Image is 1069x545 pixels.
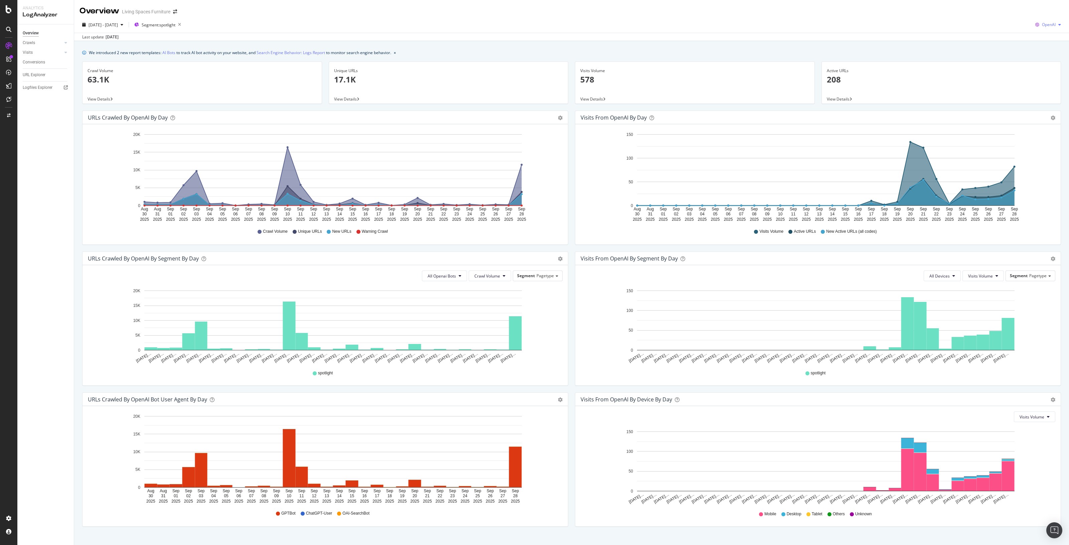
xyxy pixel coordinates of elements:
[441,212,446,216] text: 22
[777,207,784,211] text: Sep
[581,427,1052,505] svg: A chart.
[907,207,914,211] text: Sep
[537,273,554,279] span: Pagetype
[415,212,420,216] text: 20
[504,217,513,222] text: 2025
[999,212,1004,216] text: 27
[88,287,560,364] svg: A chart.
[332,229,351,234] span: New URLs
[811,370,826,376] span: spotlight
[841,217,850,222] text: 2025
[414,207,421,211] text: Sep
[428,273,456,279] span: All Openai Bots
[629,469,633,474] text: 50
[138,485,140,490] text: 0
[631,203,633,208] text: 0
[246,212,251,216] text: 07
[947,212,952,216] text: 23
[868,207,875,211] text: Sep
[454,212,459,216] text: 23
[581,114,647,121] div: Visits from OpenAI by day
[374,217,383,222] text: 2025
[138,348,140,353] text: 0
[945,217,954,222] text: 2025
[422,270,467,281] button: All Openai Bots
[168,212,173,216] text: 01
[133,318,140,323] text: 10K
[88,130,560,222] svg: A chart.
[180,207,187,211] text: Sep
[843,212,848,216] text: 15
[179,217,188,222] text: 2025
[646,217,655,222] text: 2025
[673,207,680,211] text: Sep
[973,212,978,216] text: 25
[920,207,927,211] text: Sep
[89,49,391,56] div: We introduced 2 new report templates: to track AI bot activity on your website, and to monitor se...
[193,207,200,211] text: Sep
[580,68,809,74] div: Visits Volume
[133,132,140,137] text: 20K
[631,348,633,353] text: 0
[166,217,175,222] text: 2025
[506,212,511,216] text: 27
[350,212,355,216] text: 15
[133,303,140,308] text: 15K
[376,212,381,216] text: 17
[88,396,207,403] div: URLs Crawled by OpenAI bot User Agent By Day
[1042,22,1056,27] span: OpenAI
[135,468,140,472] text: 5K
[626,429,633,434] text: 150
[855,207,862,211] text: Sep
[133,168,140,172] text: 10K
[558,256,563,261] div: gear
[698,217,707,222] text: 2025
[828,217,837,222] text: 2025
[106,34,119,40] div: [DATE]
[854,217,863,222] text: 2025
[880,217,889,222] text: 2025
[894,207,901,211] text: Sep
[392,48,398,57] button: close banner
[23,71,45,78] div: URL Explorer
[1010,217,1019,222] text: 2025
[856,212,861,216] text: 16
[296,217,305,222] text: 2025
[1010,273,1028,279] span: Segment
[23,59,45,66] div: Conversions
[271,207,278,211] text: Sep
[309,217,318,222] text: 2025
[88,114,168,121] div: URLs Crawled by OpenAI by day
[946,207,953,211] text: Sep
[778,212,783,216] text: 10
[220,212,225,216] text: 05
[257,49,325,56] a: Search Engine Behavior: Logs Report
[452,217,461,222] text: 2025
[580,74,809,85] p: 578
[284,207,291,211] text: Sep
[88,74,317,85] p: 63.1K
[581,396,672,403] div: Visits From OpenAI By Device By Day
[776,217,785,222] text: 2025
[493,212,498,216] text: 26
[737,217,746,222] text: 2025
[478,217,487,222] text: 2025
[172,489,180,493] text: Sep
[439,217,448,222] text: 2025
[192,217,201,222] text: 2025
[726,212,731,216] text: 06
[626,132,633,137] text: 150
[323,207,330,211] text: Sep
[765,212,770,216] text: 09
[133,449,140,454] text: 10K
[23,5,68,11] div: Analytics
[763,217,772,222] text: 2025
[581,287,1052,364] svg: A chart.
[23,39,35,46] div: Crawls
[375,207,383,211] text: Sep
[647,207,654,211] text: Aug
[23,71,69,78] a: URL Explorer
[790,207,797,211] text: Sep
